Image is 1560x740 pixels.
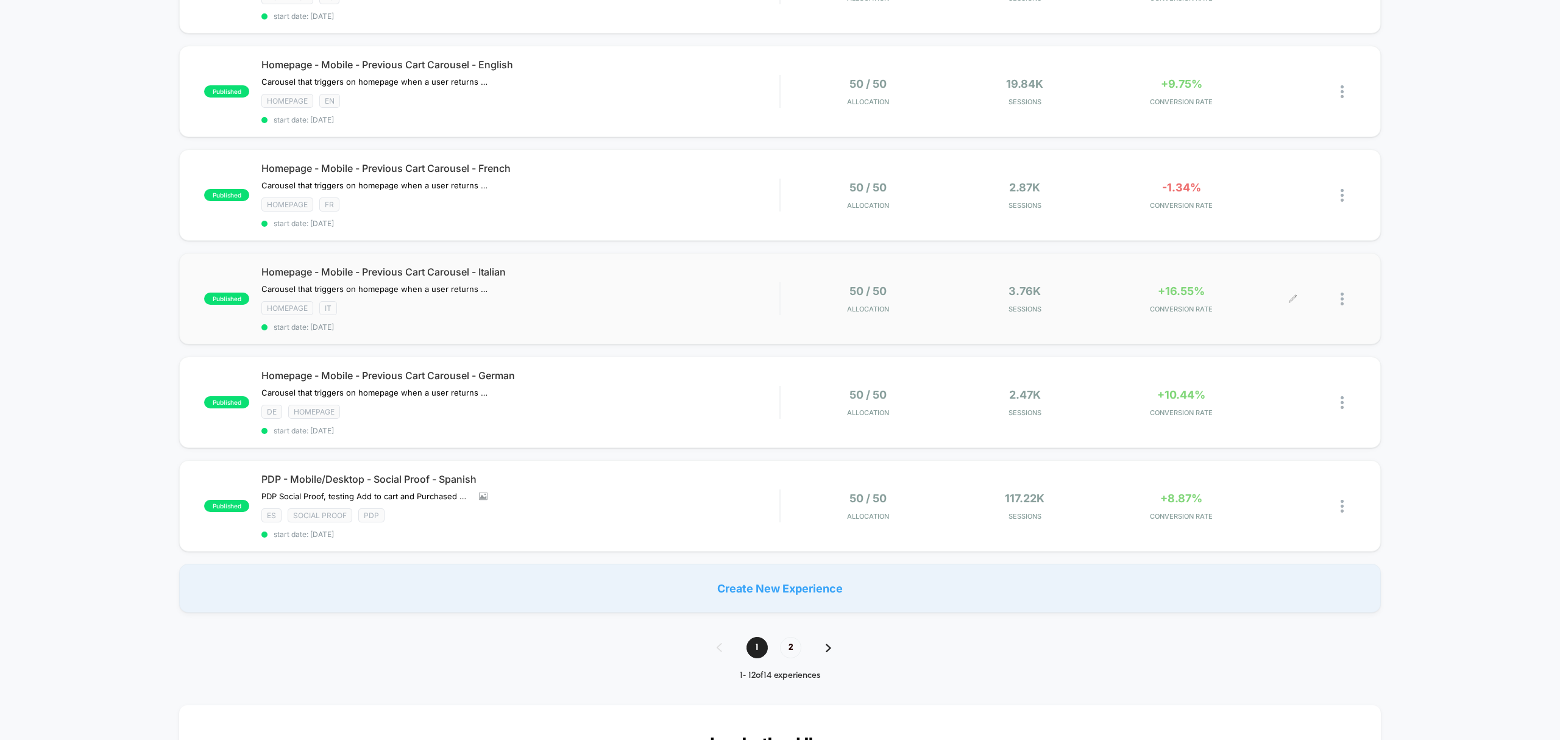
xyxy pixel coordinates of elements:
span: HOMEPAGE [261,301,313,315]
img: close [1341,396,1344,409]
span: 2 [780,637,801,658]
span: SOCIAL PROOF [288,508,352,522]
span: Sessions [949,98,1100,106]
span: HOMEPAGE [288,405,340,419]
span: Carousel that triggers on homepage when a user returns and their cart has more than 0 items in it... [261,388,487,397]
div: Create New Experience [179,564,1380,613]
span: 50 / 50 [849,492,887,505]
span: 19.84k [1006,77,1043,90]
span: -1.34% [1162,181,1201,194]
span: Homepage - Mobile - Previous Cart Carousel - Italian [261,266,779,278]
span: published [204,293,249,305]
img: close [1341,85,1344,98]
span: PDP Social Proof, testing Add to cart and Purchased messaging [261,491,470,501]
span: PDP [358,508,385,522]
span: Carousel that triggers on homepage when a user returns and their cart has more than 0 items in it... [261,180,487,190]
span: published [204,85,249,98]
span: Allocation [847,512,889,521]
span: start date: [DATE] [261,12,779,21]
span: +8.87% [1160,492,1202,505]
span: 50 / 50 [849,181,887,194]
img: pagination forward [826,644,831,652]
span: 3.76k [1009,285,1041,297]
span: Allocation [847,98,889,106]
span: Sessions [949,408,1100,417]
img: close [1341,189,1344,202]
span: Allocation [847,408,889,417]
span: CONVERSION RATE [1106,201,1257,210]
span: start date: [DATE] [261,219,779,228]
span: ES [261,508,282,522]
span: Sessions [949,305,1100,313]
span: published [204,189,249,201]
span: published [204,500,249,512]
span: 2.87k [1009,181,1040,194]
span: 50 / 50 [849,77,887,90]
span: 50 / 50 [849,285,887,297]
span: HOMEPAGE [261,94,313,108]
span: CONVERSION RATE [1106,98,1257,106]
span: start date: [DATE] [261,115,779,124]
span: PDP - Mobile/Desktop - Social Proof - Spanish [261,473,779,485]
span: IT [319,301,337,315]
img: close [1341,293,1344,305]
span: 117.22k [1005,492,1044,505]
span: start date: [DATE] [261,530,779,539]
span: +10.44% [1157,388,1205,401]
span: EN [319,94,340,108]
span: +9.75% [1161,77,1202,90]
span: start date: [DATE] [261,322,779,332]
span: 50 / 50 [849,388,887,401]
img: close [1341,500,1344,513]
span: Sessions [949,512,1100,521]
span: Homepage - Mobile - Previous Cart Carousel - English [261,59,779,71]
span: Carousel that triggers on homepage when a user returns and their cart has more than 0 items in it... [261,284,487,294]
div: 1 - 12 of 14 experiences [704,671,856,681]
span: Carousel that triggers on homepage when a user returns and their cart has more than 0 items in it... [261,77,487,87]
span: Homepage - Mobile - Previous Cart Carousel - French [261,162,779,174]
span: CONVERSION RATE [1106,512,1257,521]
span: FR [319,197,339,212]
span: +16.55% [1158,285,1205,297]
span: Sessions [949,201,1100,210]
span: 2.47k [1009,388,1041,401]
span: Allocation [847,305,889,313]
span: 1 [746,637,768,658]
span: Allocation [847,201,889,210]
span: CONVERSION RATE [1106,305,1257,313]
span: Homepage - Mobile - Previous Cart Carousel - German [261,369,779,382]
span: DE [261,405,282,419]
span: published [204,396,249,408]
span: CONVERSION RATE [1106,408,1257,417]
span: start date: [DATE] [261,426,779,435]
span: HOMEPAGE [261,197,313,212]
